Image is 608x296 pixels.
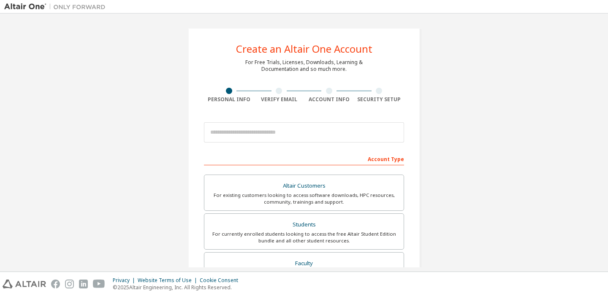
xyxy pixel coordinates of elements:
[204,152,404,165] div: Account Type
[254,96,304,103] div: Verify Email
[304,96,354,103] div: Account Info
[209,180,399,192] div: Altair Customers
[4,3,110,11] img: Altair One
[245,59,363,73] div: For Free Trials, Licenses, Downloads, Learning & Documentation and so much more.
[209,231,399,244] div: For currently enrolled students looking to access the free Altair Student Edition bundle and all ...
[3,280,46,288] img: altair_logo.svg
[354,96,404,103] div: Security Setup
[209,192,399,205] div: For existing customers looking to access software downloads, HPC resources, community, trainings ...
[138,277,200,284] div: Website Terms of Use
[200,277,243,284] div: Cookie Consent
[51,280,60,288] img: facebook.svg
[209,219,399,231] div: Students
[236,44,372,54] div: Create an Altair One Account
[204,96,254,103] div: Personal Info
[65,280,74,288] img: instagram.svg
[113,277,138,284] div: Privacy
[113,284,243,291] p: © 2025 Altair Engineering, Inc. All Rights Reserved.
[79,280,88,288] img: linkedin.svg
[93,280,105,288] img: youtube.svg
[209,258,399,269] div: Faculty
